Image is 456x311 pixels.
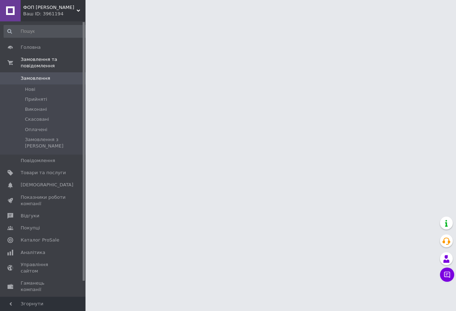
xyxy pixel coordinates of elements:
[23,11,85,17] div: Ваш ID: 3961194
[21,170,66,176] span: Товари та послуги
[21,157,55,164] span: Повідомлення
[21,213,39,219] span: Відгуки
[25,86,35,93] span: Нові
[21,182,73,188] span: [DEMOGRAPHIC_DATA]
[21,249,45,256] span: Аналітика
[21,44,41,51] span: Головна
[21,56,85,69] span: Замовлення та повідомлення
[21,75,50,82] span: Замовлення
[25,106,47,113] span: Виконані
[25,96,47,103] span: Прийняті
[440,268,454,282] button: Чат з покупцем
[25,136,87,149] span: Замовлення з [PERSON_NAME]
[25,126,47,133] span: Оплачені
[4,25,88,38] input: Пошук
[21,237,59,243] span: Каталог ProSale
[21,280,66,293] span: Гаманець компанії
[21,194,66,207] span: Показники роботи компанії
[21,261,66,274] span: Управління сайтом
[25,116,49,123] span: Скасовані
[21,225,40,231] span: Покупці
[23,4,77,11] span: ФОП Рябовол О.С.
